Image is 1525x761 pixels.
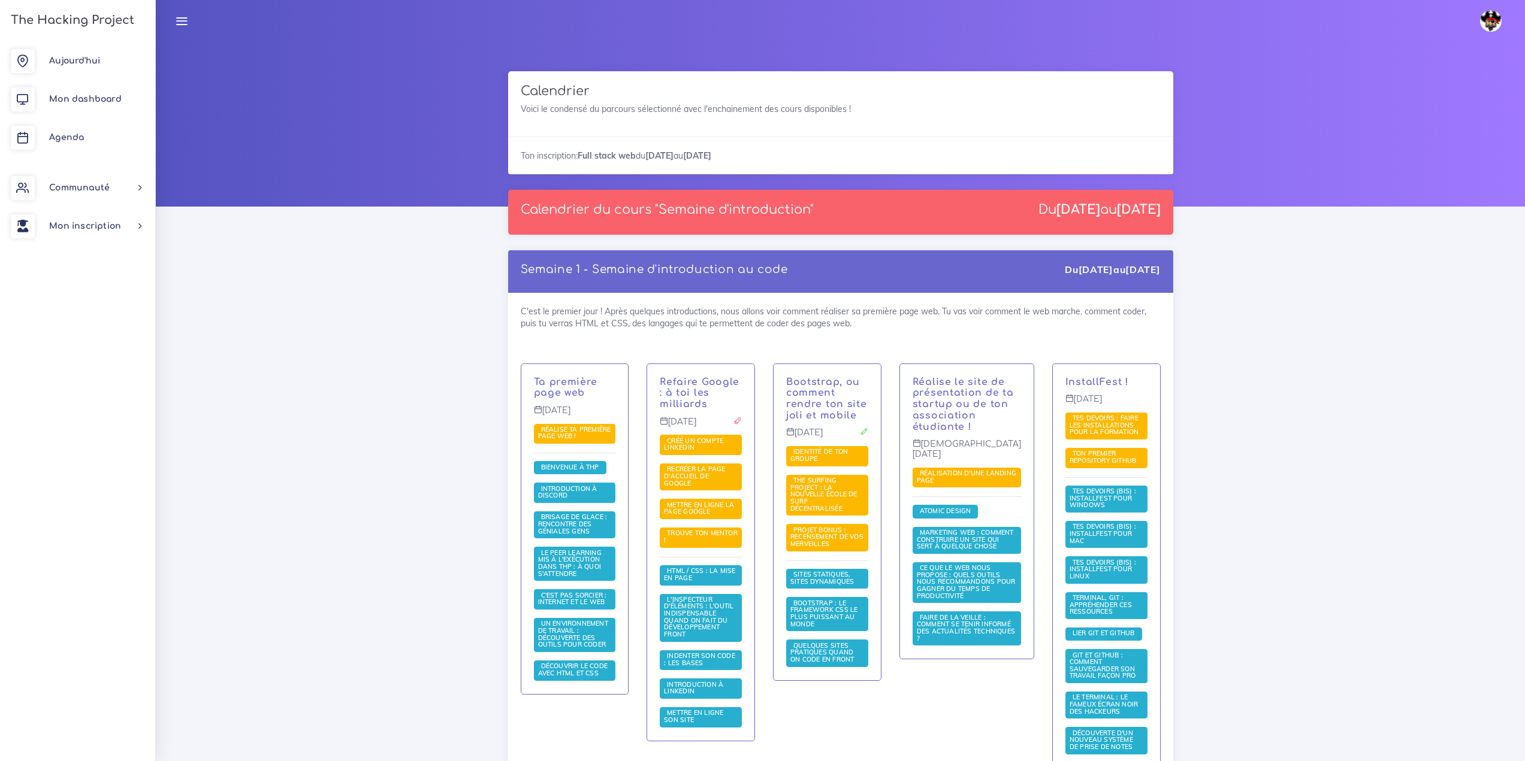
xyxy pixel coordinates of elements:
span: PROJET BONUS : recensement de vos merveilles [790,526,863,548]
a: Brisage de glace : rencontre des géniales gens [538,513,608,535]
span: L'inspecteur d'éléments : l'outil indispensable quand on fait du développement front [664,595,733,638]
span: Découvrir le code avec HTML et CSS [538,662,608,677]
a: Réalisation d'une landing page [917,469,1016,485]
a: Découverte d'un nouveau système de prise de notes [1070,729,1136,751]
span: Ton premier repository GitHub [1070,449,1140,465]
span: Tes devoirs : faire les installations pour la formation [1070,414,1142,436]
a: Tes devoirs (bis) : Installfest pour Windows [1070,487,1136,510]
span: Tes devoirs (bis) : Installfest pour Windows [1070,487,1136,509]
p: Calendrier du cours "Semaine d'introduction" [521,202,814,217]
p: [DATE] [1065,394,1147,413]
span: Bootstrap : le framework CSS le plus puissant au monde [790,599,857,628]
strong: [DATE] [1079,263,1113,275]
span: Le terminal : le fameux écran noir des hackeurs [1070,693,1139,715]
a: Réalise ta première page web ! [538,426,611,441]
p: [DEMOGRAPHIC_DATA][DATE] [913,439,1021,468]
a: Bootstrap : le framework CSS le plus puissant au monde [790,599,857,629]
a: PROJET BONUS : recensement de vos merveilles [790,526,863,548]
span: Agenda [49,133,84,142]
span: Indenter son code : les bases [664,651,735,667]
a: Sites statiques, sites dynamiques [790,571,857,586]
a: Tes devoirs (bis) : Installfest pour Linux [1070,559,1136,581]
span: Mettre en ligne son site [664,708,723,724]
p: [DATE] [786,428,868,447]
strong: [DATE] [683,150,711,161]
span: Identité de ton groupe [790,447,848,463]
a: Faire de la veille : comment se tenir informé des actualités techniques ? [917,614,1015,643]
a: InstallFest ! [1065,377,1129,387]
span: Mon dashboard [49,95,122,104]
a: Quelques sites pratiques quand on code en front [790,642,857,664]
span: Introduction à Discord [538,484,597,500]
span: The Surfing Project : la nouvelle école de surf décentralisée [790,476,857,512]
a: Bootstrap, ou comment rendre ton site joli et mobile [786,377,867,421]
span: Recréer la page d'accueil de Google [664,465,725,487]
div: Du au [1038,202,1161,217]
span: Brisage de glace : rencontre des géniales gens [538,513,608,535]
span: Créé un compte LinkedIn [664,436,723,452]
a: Git et GitHub : comment sauvegarder son travail façon pro [1070,651,1139,680]
a: Trouve ton mentor ! [664,529,738,545]
span: Faire de la veille : comment se tenir informé des actualités techniques ? [917,613,1015,642]
a: Marketing web : comment construire un site qui sert à quelque chose [917,529,1014,551]
span: Mettre en ligne la page Google [664,501,734,516]
a: Refaire Google : à toi les milliards [660,377,739,410]
a: Ce que le web nous propose : quels outils nous recommandons pour gagner du temps de productivité [917,564,1016,600]
a: HTML / CSS : la mise en page [664,567,735,583]
a: Semaine 1 - Semaine d'introduction au code [521,263,788,275]
img: avatar [1480,10,1502,32]
p: [DATE] [660,417,742,436]
a: Recréer la page d'accueil de Google [664,465,725,487]
a: Tes devoirs : faire les installations pour la formation [1070,414,1142,436]
span: Un environnement de travail : découverte des outils pour coder [538,619,609,648]
a: Mettre en ligne la page Google [664,501,734,517]
p: [DATE] [534,405,616,425]
a: Bienvenue à THP [538,463,602,471]
div: Du au [1065,263,1160,277]
span: Communauté [49,183,110,192]
strong: [DATE] [1056,202,1100,217]
h3: Calendrier [521,84,1161,99]
span: Mon inscription [49,222,121,231]
span: HTML / CSS : la mise en page [664,566,735,582]
a: Le Peer learning mis à l'exécution dans THP : à quoi s'attendre [538,549,602,578]
a: Le terminal : le fameux écran noir des hackeurs [1070,693,1139,715]
a: Terminal, Git : appréhender ces ressources [1070,594,1132,616]
span: Introduction à LinkedIn [664,680,723,696]
a: Mettre en ligne son site [664,709,723,724]
a: Indenter son code : les bases [664,652,735,668]
span: Sites statiques, sites dynamiques [790,570,857,586]
span: Aujourd'hui [49,56,100,65]
span: Réalisation d'une landing page [917,469,1016,484]
span: Tes devoirs (bis) : Installfest pour Linux [1070,558,1136,580]
p: Voici le condensé du parcours sélectionné avec l'enchainement des cours disponibles ! [521,103,1161,115]
a: Découvrir le code avec HTML et CSS [538,662,608,678]
a: Créé un compte LinkedIn [664,437,723,453]
a: Identité de ton groupe [790,448,848,463]
h3: The Hacking Project [7,14,134,27]
span: Lier Git et Github [1070,629,1138,637]
span: Trouve ton mentor ! [664,529,738,544]
a: C'est pas sorcier : internet et le web [538,592,608,607]
strong: [DATE] [1125,263,1160,275]
strong: Full stack web [578,150,636,161]
span: Le Peer learning mis à l'exécution dans THP : à quoi s'attendre [538,548,602,578]
span: C'est pas sorcier : internet et le web [538,591,608,607]
div: Ton inscription: du au [508,137,1173,174]
a: Introduction à LinkedIn [664,681,723,696]
a: Atomic Design [917,507,974,516]
a: L'inspecteur d'éléments : l'outil indispensable quand on fait du développement front [664,596,733,639]
a: The Surfing Project : la nouvelle école de surf décentralisée [790,477,857,513]
span: Réalise ta première page web ! [538,425,611,441]
a: Tes devoirs (bis) : Installfest pour MAC [1070,523,1136,545]
a: Lier Git et Github [1070,629,1138,638]
span: Découverte d'un nouveau système de prise de notes [1070,729,1136,751]
a: Introduction à Discord [538,485,597,501]
span: Tes devoirs (bis) : Installfest pour MAC [1070,522,1136,544]
span: Marketing web : comment construire un site qui sert à quelque chose [917,528,1014,550]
